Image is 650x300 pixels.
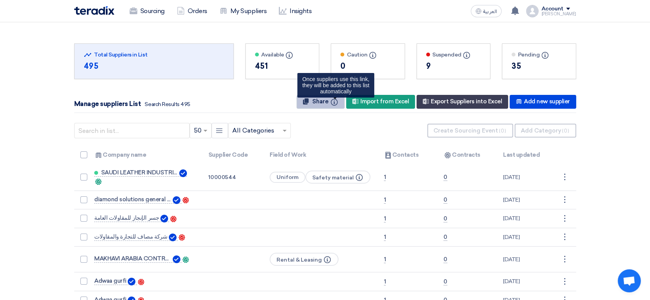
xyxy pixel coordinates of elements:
a: Adwaa gurfi Verified Account [94,278,137,285]
img: profile_test.png [526,5,538,17]
img: Verified Account [173,196,180,204]
div: Suspended [426,51,481,59]
span: 1 [384,256,386,263]
div: ⋮ [558,231,571,243]
span: SAUDI LEATHER INDUSTRIES FACTORY [DOMAIN_NAME] [101,169,178,176]
td: 10000544 [202,164,264,191]
span: 1 [384,278,386,285]
div: Account [542,6,563,12]
span: diamond solutions general contracting company [94,196,171,202]
div: ⋮ [558,253,571,265]
th: Contacts [378,146,437,164]
span: 1 [384,174,386,181]
img: Verified Account [179,169,187,177]
td: [DATE] [497,164,558,191]
span: جسر الإنجاز للمقاولات العامة [94,215,159,221]
div: Total Suppliers in List [84,51,224,59]
span: MAKHAVI ARABIA CONTRACTING CO [94,255,171,262]
a: My Suppliers [213,3,273,20]
span: Share [312,98,328,105]
a: Open chat [618,269,641,292]
img: Verified Account [128,278,135,285]
div: Export Suppliers into Excel [417,95,508,109]
div: Manage suppliers List [74,99,190,109]
div: ⋮ [558,171,571,183]
th: Company name [88,146,202,164]
a: Insights [273,3,318,20]
span: 0 [443,278,447,285]
a: Sourcing [123,3,171,20]
th: Field of Work [263,146,378,164]
a: MAKHAVI ARABIA CONTRACTING CO Verified Account [94,255,182,263]
span: 1 [384,215,386,222]
span: العربية [483,9,497,14]
button: Create Sourcing Event(0) [427,124,513,138]
button: Add Category(0) [515,124,576,138]
img: Verified Account [160,215,168,222]
div: 9 [426,60,481,72]
div: Available [255,51,310,59]
div: 451 [255,60,310,72]
span: 50 [194,126,202,135]
span: 1 [384,196,386,204]
span: 0 [443,256,447,263]
span: (0) [562,128,569,134]
div: Add new supplier [510,95,576,109]
span: (0) [499,128,506,134]
div: 35 [512,60,567,72]
button: Share Once suppliers use this link, they will be added to this list automatically [297,95,345,109]
div: Caution [340,51,395,59]
a: diamond solutions general contracting company Verified Account [94,196,182,204]
span: Uniform [270,172,305,183]
span: شركة مصاف للتجارة والمقاولات [94,234,167,240]
div: Import from Excel [346,95,415,109]
div: Pending [512,51,567,59]
div: ⋮ [558,194,571,206]
span: 0 [443,196,447,204]
td: [DATE] [497,191,558,209]
input: Search in list... [74,123,190,138]
div: ⋮ [558,275,571,288]
td: [DATE] [497,209,558,228]
span: Search Results 495 [145,101,190,108]
button: العربية [471,5,502,17]
span: 0 [443,174,447,181]
span: Rental & Leasing [270,253,338,266]
img: Verified Account [173,255,180,263]
td: [DATE] [497,247,558,272]
a: Orders [171,3,213,20]
span: 1 [384,234,386,241]
img: Verified Account [169,234,177,241]
span: 0 [443,215,447,222]
div: 495 [84,60,224,72]
div: 0 [340,60,395,72]
span: Safety material [305,171,370,184]
div: Once suppliers use this link, they will be added to this list automatically [297,73,374,98]
th: Supplier Code [202,146,264,164]
div: [PERSON_NAME] [542,12,576,16]
span: 0 [443,234,447,241]
th: Contracts [437,146,497,164]
img: Teradix logo [74,6,114,15]
a: شركة مصاف للتجارة والمقاولات Verified Account [94,234,178,241]
th: Last updated [497,146,558,164]
td: [DATE] [497,228,558,247]
td: [DATE] [497,272,558,291]
div: ⋮ [558,212,571,225]
a: SAUDI LEATHER INDUSTRIES FACTORY [DOMAIN_NAME] Verified Account [94,169,187,177]
a: جسر الإنجاز للمقاولات العامة Verified Account [94,215,169,222]
span: Adwaa gurfi [94,278,127,284]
